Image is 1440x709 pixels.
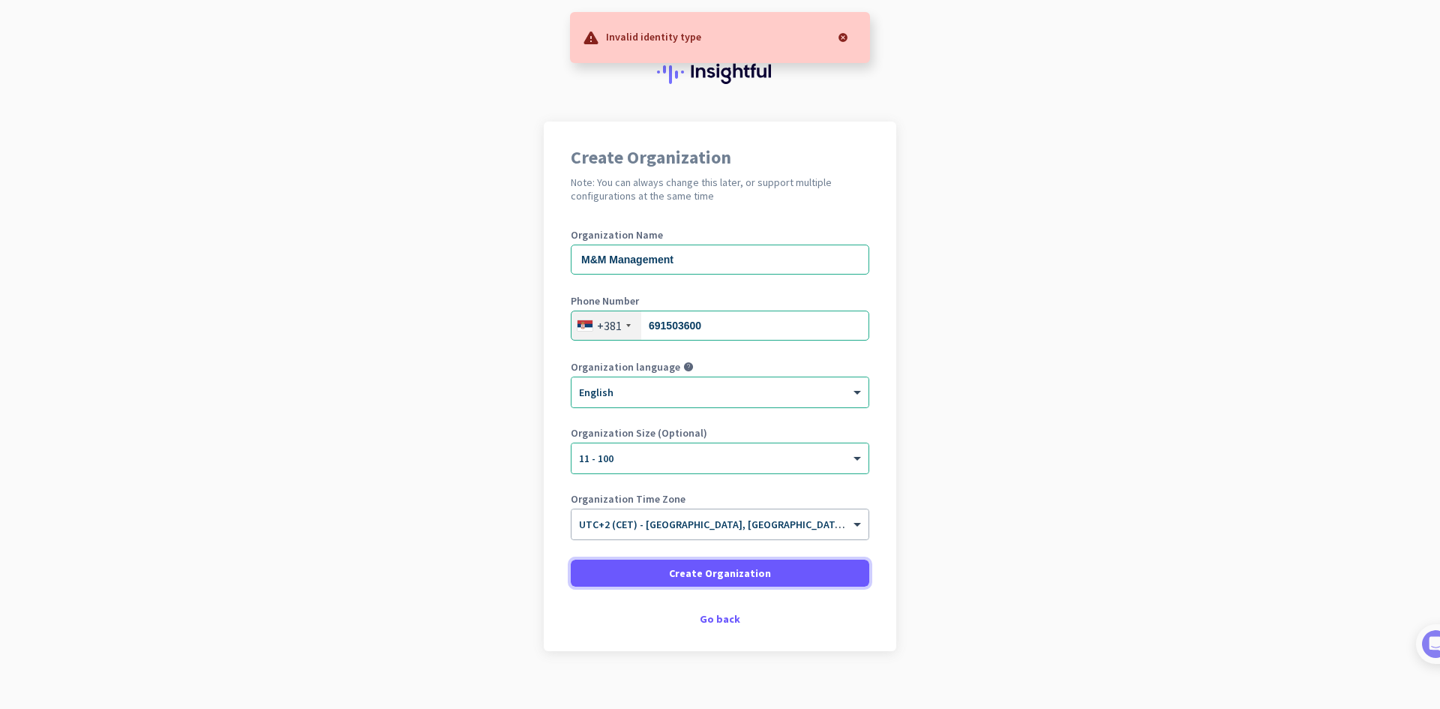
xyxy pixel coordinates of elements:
[571,230,869,240] label: Organization Name
[571,428,869,438] label: Organization Size (Optional)
[571,494,869,504] label: Organization Time Zone
[683,362,694,372] i: help
[597,318,622,333] div: +381
[571,245,869,275] input: What is the name of your organization?
[571,560,869,587] button: Create Organization
[571,362,680,372] label: Organization language
[571,149,869,167] h1: Create Organization
[606,29,701,44] p: Invalid identity type
[657,60,783,84] img: Insightful
[571,176,869,203] h2: Note: You can always change this later, or support multiple configurations at the same time
[571,296,869,306] label: Phone Number
[571,311,869,341] input: 10 234567
[669,566,771,581] span: Create Organization
[571,614,869,624] div: Go back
